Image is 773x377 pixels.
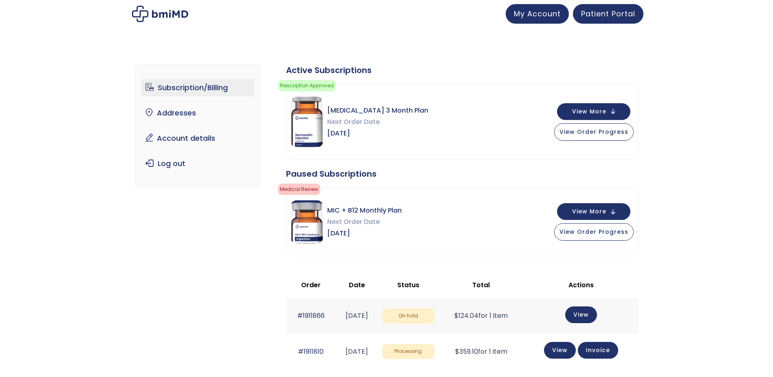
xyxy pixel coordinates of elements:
span: Prescription Approved [278,80,336,91]
span: Order [301,280,321,290]
nav: Account pages [135,64,261,187]
div: Active Subscriptions [286,64,638,76]
a: Invoice [578,342,618,359]
span: View More [572,109,606,114]
a: Addresses [141,104,254,122]
a: View [565,306,597,323]
span: $ [454,311,458,320]
a: View [544,342,576,359]
button: View More [557,203,630,220]
a: Subscription/Billing [141,79,254,96]
a: #1911866 [297,311,325,320]
img: My account [132,6,188,22]
span: $ [455,347,459,356]
a: #1911810 [298,347,324,356]
span: On hold [382,308,434,324]
a: My Account [506,4,569,24]
span: [DATE] [327,128,428,139]
span: View Order Progress [559,228,628,236]
span: [MEDICAL_DATA] 3 Month Plan [327,105,428,116]
span: 124.04 [454,311,478,320]
button: View More [557,103,630,120]
span: Next Order Date [327,216,402,228]
span: Patient Portal [581,9,635,19]
span: Total [472,280,490,290]
span: MIC + B12 Monthly Plan [327,205,402,216]
span: My Account [514,9,561,19]
td: for 1 item [438,298,524,334]
a: Patient Portal [573,4,643,24]
span: Medical Review [278,184,320,195]
a: Log out [141,155,254,172]
img: Sermorelin 3 Month Plan [291,97,323,147]
span: Processing [382,344,434,359]
span: View Order Progress [559,128,628,136]
button: View Order Progress [554,123,634,141]
a: Account details [141,130,254,147]
span: 359.10 [455,347,478,356]
button: View Order Progress [554,223,634,241]
span: Status [397,280,419,290]
span: View More [572,209,606,214]
img: MIC + B12 Monthly Plan [291,200,323,244]
time: [DATE] [346,347,368,356]
span: Actions [568,280,594,290]
td: for 1 item [438,334,524,369]
div: Paused Subscriptions [286,168,638,180]
time: [DATE] [346,311,368,320]
span: Date [349,280,365,290]
span: Next Order Date [327,116,428,128]
span: [DATE] [327,228,402,239]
